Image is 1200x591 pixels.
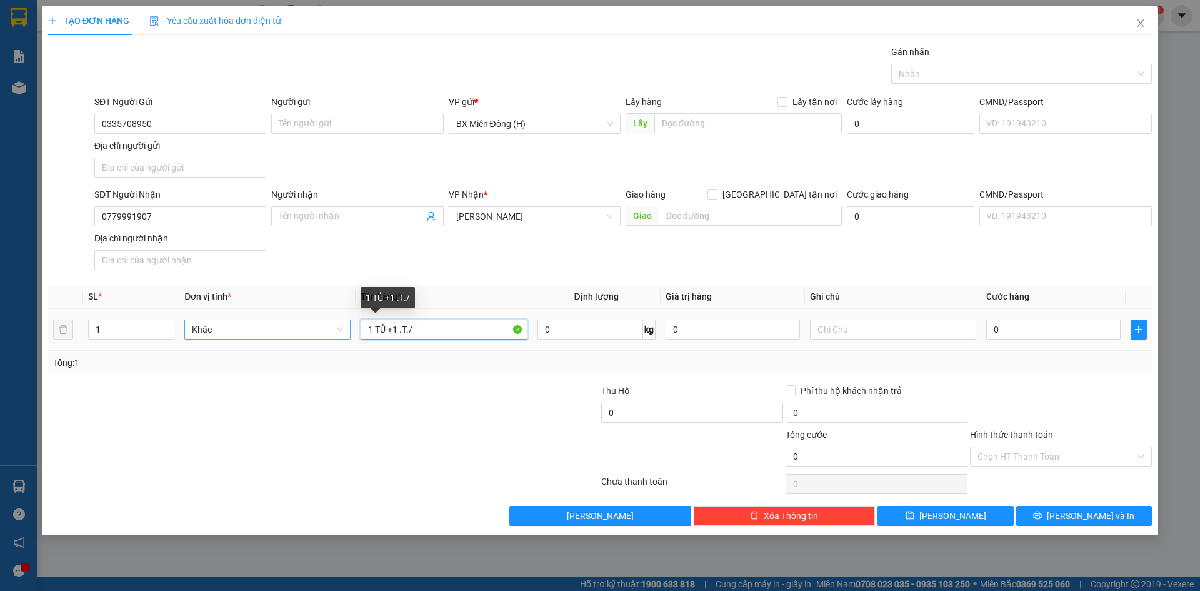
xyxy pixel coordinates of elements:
span: TẠO ĐƠN HÀNG [48,16,129,26]
img: icon [149,16,159,26]
div: SĐT Người Gửi [94,95,266,109]
span: user-add [426,211,436,221]
span: Lấy tận nơi [787,95,842,109]
input: Địa chỉ của người nhận [94,250,266,270]
label: Cước giao hàng [847,189,909,200]
span: [PERSON_NAME] [567,509,634,523]
input: VD: Bàn, Ghế [361,320,527,340]
span: Cước hàng [986,291,1029,301]
div: Chưa thanh toán [600,475,784,497]
input: 0 [666,320,800,340]
span: Phan Đình Phùng [456,207,613,226]
span: Định lượng [574,291,619,301]
div: Địa chỉ người gửi [94,139,266,153]
label: Cước lấy hàng [847,97,903,107]
span: [PERSON_NAME] [919,509,986,523]
span: printer [1033,511,1042,521]
span: Giao hàng [626,189,666,200]
div: Người gửi [271,95,443,109]
span: Lấy hàng [626,97,662,107]
button: plus [1131,320,1147,340]
label: Gán nhãn [891,47,929,57]
label: Hình thức thanh toán [970,430,1053,440]
span: plus [48,16,57,25]
div: Địa chỉ người nhận [94,231,266,245]
span: Giá trị hàng [666,291,712,301]
input: Cước giao hàng [847,206,974,226]
span: Giao [626,206,659,226]
span: Xóa Thông tin [764,509,818,523]
div: Người nhận [271,188,443,201]
span: Tổng cước [786,430,827,440]
span: [PERSON_NAME] và In [1047,509,1134,523]
span: plus [1131,325,1146,335]
div: CMND/Passport [979,188,1151,201]
span: SL [88,291,98,301]
span: Yêu cầu xuất hóa đơn điện tử [149,16,281,26]
button: deleteXóa Thông tin [694,506,876,526]
span: VP Nhận [449,189,484,200]
span: Phí thu hộ khách nhận trả [796,384,907,398]
button: delete [53,320,73,340]
input: Ghi Chú [810,320,976,340]
span: delete [750,511,759,521]
span: BX Miền Đông (H) [456,114,613,133]
div: SĐT Người Nhận [94,188,266,201]
span: [GEOGRAPHIC_DATA] tận nơi [717,188,842,201]
div: 1 TỦ +1 .T./ [361,287,415,308]
input: Dọc đường [659,206,842,226]
span: Thu Hộ [601,386,630,396]
button: save[PERSON_NAME] [877,506,1013,526]
span: close [1136,18,1146,28]
span: kg [643,320,656,340]
span: save [906,511,914,521]
span: Lấy [626,113,654,133]
div: CMND/Passport [979,95,1151,109]
input: Cước lấy hàng [847,114,974,134]
input: Địa chỉ của người gửi [94,158,266,178]
span: Khác [192,320,343,339]
input: Dọc đường [654,113,842,133]
div: Tổng: 1 [53,356,463,370]
span: Đơn vị tính [184,291,231,301]
button: [PERSON_NAME] [509,506,691,526]
div: VP gửi [449,95,621,109]
button: Close [1123,6,1158,41]
button: printer[PERSON_NAME] và In [1016,506,1152,526]
th: Ghi chú [805,285,981,309]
